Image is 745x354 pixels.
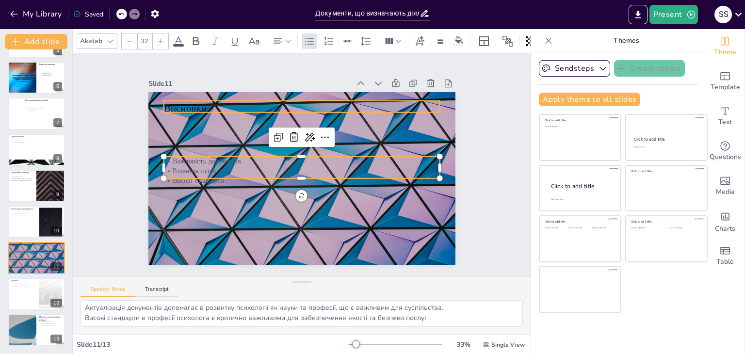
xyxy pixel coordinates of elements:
div: 12 [50,299,62,307]
p: Високі стандарти [11,257,62,259]
span: Text [718,117,732,128]
div: Layout [476,33,492,49]
div: Click to add title [631,169,700,173]
div: Change the overall theme [706,29,745,64]
button: Apply theme to all slides [539,93,640,106]
div: Click to add text [631,227,662,229]
div: Click to add title [545,118,614,122]
p: Обґрунтованість змін [39,324,62,326]
button: Sendsteps [539,60,610,77]
p: Необхідність змін [39,320,62,322]
div: 11 [50,262,62,271]
p: Залучення студентів до дискусії [11,286,36,288]
p: Рекомендації для студентів [11,208,36,210]
p: Адаптація до змін [11,176,33,178]
p: Висновки [11,243,62,246]
button: Transcript [135,286,178,297]
div: Click to add text [633,146,698,148]
p: Перспективи розвитку [11,171,33,174]
div: Saved [73,10,103,19]
p: Дискусія [11,279,36,282]
div: Click to add text [545,126,614,128]
div: Click to add text [545,227,567,229]
div: 5 [53,46,62,55]
p: Адаптація до нових умов [39,322,62,324]
div: https://cdn.sendsteps.com/images/logo/sendsteps_logo_white.pnghttps://cdn.sendsteps.com/images/lo... [8,170,65,202]
input: Insert title [315,6,420,20]
div: 12 [8,278,65,310]
p: Сучасні виклики [11,135,62,138]
p: Themes [556,29,696,52]
button: Speaker Notes [81,286,135,297]
p: Впровадження новітніх досліджень [11,177,33,179]
p: Розробка документів [25,106,62,108]
div: Click to add body [551,198,612,200]
div: https://cdn.sendsteps.com/images/logo/sendsteps_logo_white.pnghttps://cdn.sendsteps.com/images/lo... [8,97,65,129]
textarea: Документи є основою для професіоналізму в психології, що забезпечує якість послуг та довіру клієн... [81,300,523,327]
div: 33 % [452,340,475,349]
p: Виявлення нових потреб [11,284,36,286]
div: S S [714,6,732,23]
div: 13 [8,314,65,346]
div: https://cdn.sendsteps.com/images/logo/sendsteps_logo_white.pnghttps://cdn.sendsteps.com/images/lo... [8,206,65,238]
div: 6 [53,82,62,91]
div: Text effects [412,33,427,49]
p: Вплив на практику [39,63,62,66]
span: Position [502,35,514,47]
div: https://cdn.sendsteps.com/images/logo/sendsteps_logo_white.pnghttps://cdn.sendsteps.com/images/lo... [8,242,65,274]
p: Розвиток психології [11,256,62,257]
div: Click to add title [551,182,613,190]
p: Виклики технологій [11,138,62,140]
div: Add text boxes [706,99,745,134]
p: Важливість документів [11,254,62,256]
div: Slide 11 [362,3,392,206]
div: Click to add title [545,220,614,224]
div: 9 [53,190,62,199]
div: Add images, graphics, shapes or video [706,169,745,204]
button: Add slide [5,34,67,49]
p: Обговорення важливих документів [11,282,36,284]
div: Click to add text [669,227,699,229]
p: Підготовка до практики [11,215,36,217]
p: Етичні питання [11,140,62,142]
div: Add charts and graphs [706,204,745,239]
div: Add a table [706,239,745,274]
span: Charts [715,224,735,234]
div: 8 [53,154,62,163]
div: https://cdn.sendsteps.com/images/logo/sendsteps_logo_white.pnghttps://cdn.sendsteps.com/images/lo... [8,134,65,166]
p: Ознайомлення з документами [11,212,36,214]
p: Важливість документів [286,27,324,303]
button: Export to PowerPoint [629,5,648,24]
span: Single View [491,341,525,349]
div: https://cdn.sendsteps.com/images/logo/sendsteps_logo_white.pnghttps://cdn.sendsteps.com/images/lo... [8,62,65,94]
div: Click to add title [634,136,698,142]
div: Slide 11 / 13 [77,340,349,349]
span: Media [716,187,735,197]
span: Questions [710,152,741,162]
div: Column Count [382,33,404,49]
div: Get real-time input from your audience [706,134,745,169]
div: 10 [50,226,62,235]
button: Present [649,5,698,24]
p: Платформа для обміну досвідом [25,108,62,110]
p: Відповідність етичним стандартам [11,179,33,181]
div: Akatab [78,34,104,48]
button: My Library [7,6,66,22]
p: Розвиток психології [276,28,315,304]
div: Border settings [435,33,446,49]
span: Theme [714,47,736,58]
div: Click to add text [568,227,590,229]
p: Адаптація документів [11,142,62,144]
p: Підтримка етики [25,110,62,112]
div: Click to add text [592,227,614,229]
p: Роль професійних асоціацій [25,99,63,102]
div: 7 [53,118,62,127]
div: Click to add title [631,220,700,224]
p: Питання для самостійного роздуму [39,316,62,321]
div: 13 [50,335,62,343]
span: Table [716,257,734,267]
div: Add ready made slides [706,64,745,99]
p: Висновки [337,21,380,297]
button: S S [714,5,732,24]
span: Template [711,82,740,93]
